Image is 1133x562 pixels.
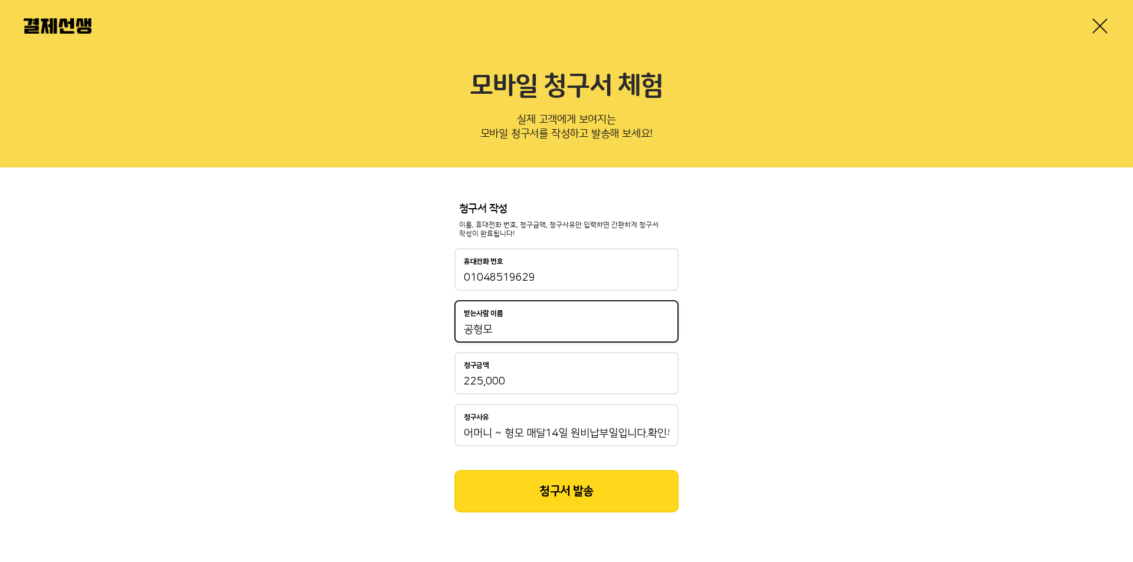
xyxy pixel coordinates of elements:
p: 청구사유 [464,413,489,422]
input: 청구금액 [464,374,669,389]
img: 결제선생 [24,18,91,34]
p: 받는사람 이름 [464,310,503,318]
p: 청구금액 [464,361,489,370]
p: 청구서 작성 [459,203,674,216]
p: 휴대전화 번호 [464,258,503,266]
p: 실제 고객에게 보여지는 모바일 청구서를 작성하고 발송해 보세요! [24,110,1109,149]
input: 받는사람 이름 [464,323,669,337]
p: 이름, 휴대전화 번호, 청구금액, 청구사유만 입력하면 간편하게 청구서 작성이 완료됩니다! [459,221,674,239]
input: 휴대전화 번호 [464,271,669,285]
button: 청구서 발송 [454,470,679,512]
input: 청구사유 [464,426,669,441]
h2: 모바일 청구서 체험 [24,71,1109,103]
